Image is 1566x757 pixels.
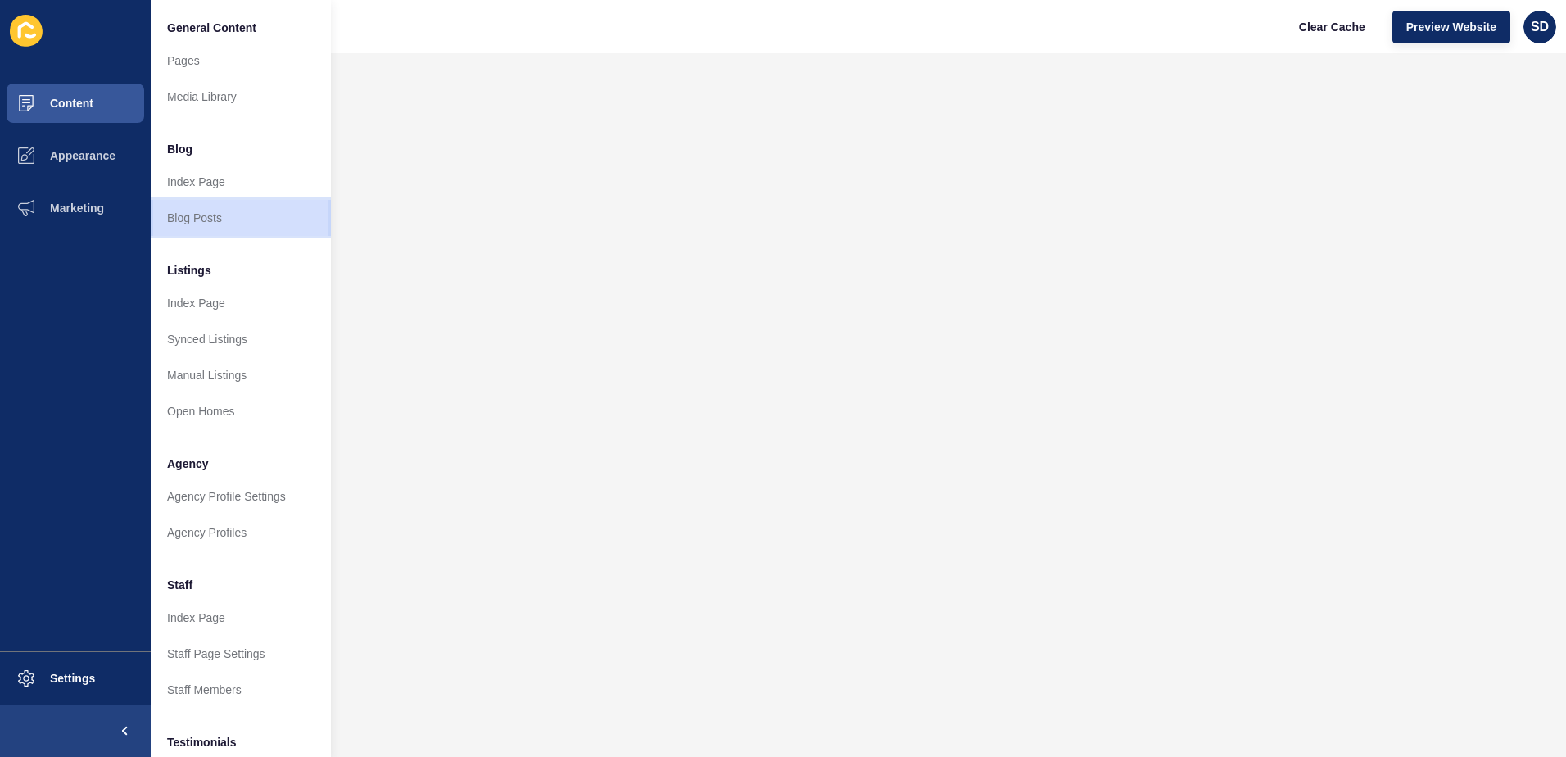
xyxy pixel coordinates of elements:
[151,79,331,115] a: Media Library
[167,262,211,279] span: Listings
[151,514,331,551] a: Agency Profiles
[167,734,237,750] span: Testimonials
[151,478,331,514] a: Agency Profile Settings
[1392,11,1510,43] button: Preview Website
[151,636,331,672] a: Staff Page Settings
[1285,11,1379,43] button: Clear Cache
[1531,19,1549,35] span: SD
[167,20,256,36] span: General Content
[167,141,192,157] span: Blog
[151,357,331,393] a: Manual Listings
[151,200,331,236] a: Blog Posts
[1299,19,1365,35] span: Clear Cache
[1406,19,1496,35] span: Preview Website
[151,393,331,429] a: Open Homes
[151,43,331,79] a: Pages
[151,285,331,321] a: Index Page
[151,600,331,636] a: Index Page
[167,456,209,472] span: Agency
[151,672,331,708] a: Staff Members
[167,577,192,593] span: Staff
[151,164,331,200] a: Index Page
[151,321,331,357] a: Synced Listings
